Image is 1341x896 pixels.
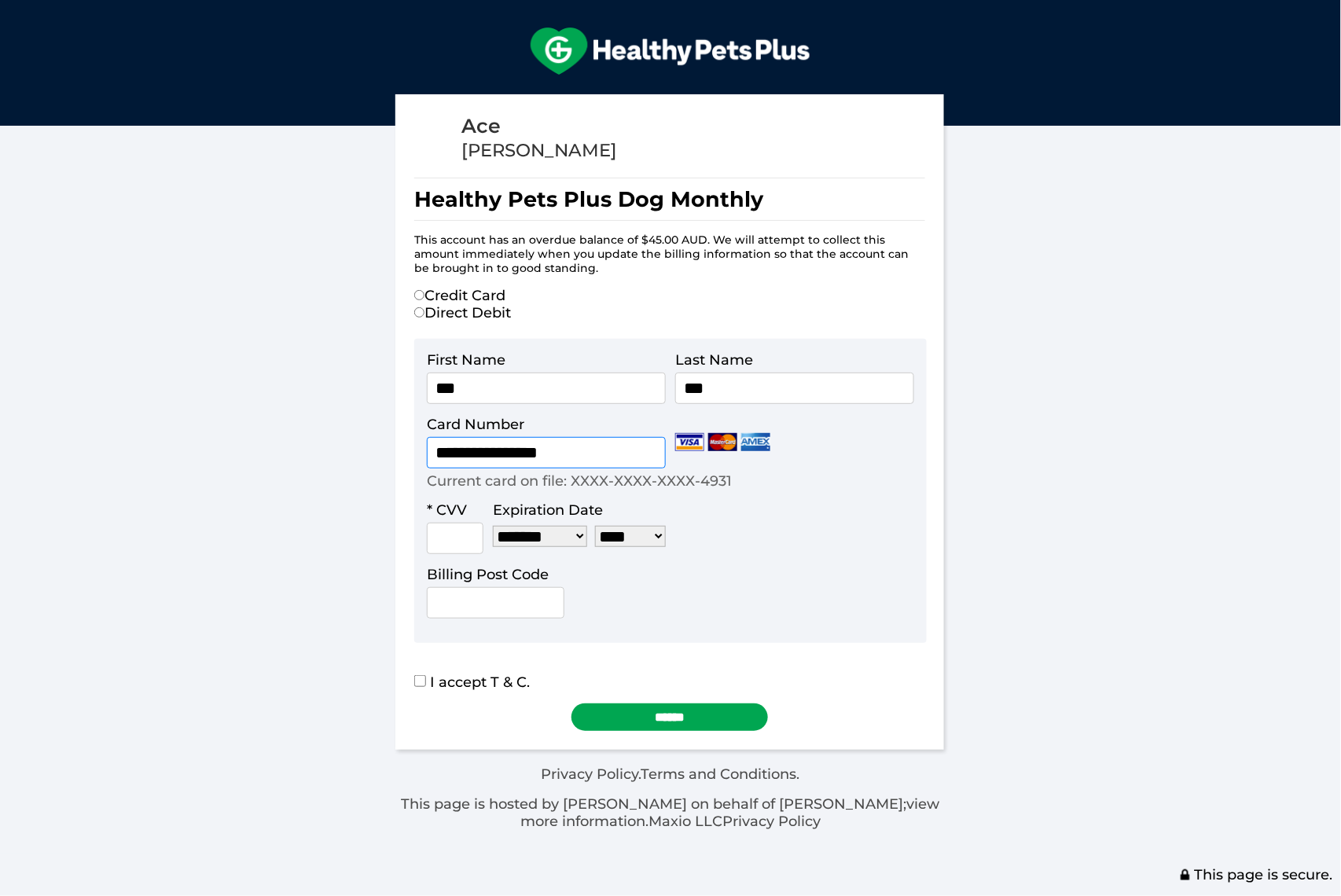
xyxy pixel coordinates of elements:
div: . . [395,766,946,830]
label: * CVV [427,501,467,519]
p: Current card on file: XXXX-XXXX-XXXX-4931 [427,472,732,490]
h1: Healthy Pets Plus Dog Monthly [414,178,925,221]
label: Last Name [675,351,753,369]
input: Direct Debit [414,307,424,318]
p: This page is hosted by [PERSON_NAME] on behalf of [PERSON_NAME]; Maxio LLC [395,795,946,830]
label: First Name [427,351,505,369]
p: This account has an overdue balance of $45.00 AUD. We will attempt to collect this amount immedia... [414,233,925,275]
a: Privacy Policy [722,813,821,830]
label: Expiration Date [493,501,603,519]
label: Billing Post Code [427,566,549,583]
a: Terms and Conditions [641,766,797,783]
label: I accept T & C. [414,674,530,691]
img: Visa [675,433,704,451]
input: I accept T & C. [414,675,426,687]
img: Amex [741,433,770,451]
label: Direct Debit [414,304,511,321]
div: [PERSON_NAME] [461,139,617,162]
label: Credit Card [414,287,505,304]
span: This page is secure. [1179,866,1333,883]
a: Privacy Policy [542,766,639,783]
a: view more information. [520,795,940,830]
div: Ace [461,113,617,139]
img: Mastercard [708,433,737,451]
input: Credit Card [414,290,424,300]
label: Card Number [427,416,524,433]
